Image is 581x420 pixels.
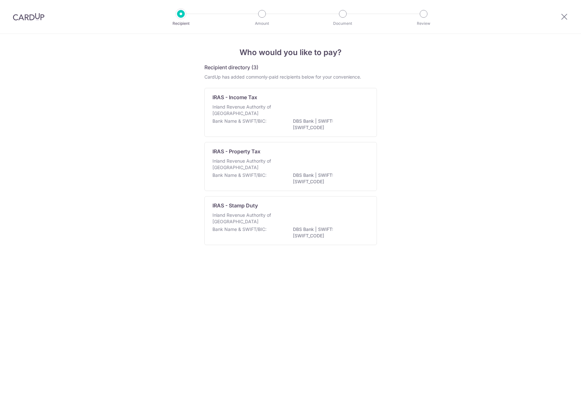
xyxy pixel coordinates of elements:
p: Inland Revenue Authority of [GEOGRAPHIC_DATA] [212,104,281,117]
p: Recipient [157,20,205,27]
p: DBS Bank | SWIFT: [SWIFT_CODE] [293,172,365,185]
p: IRAS - Property Tax [212,148,260,155]
p: DBS Bank | SWIFT: [SWIFT_CODE] [293,226,365,239]
p: Amount [238,20,286,27]
p: Inland Revenue Authority of [GEOGRAPHIC_DATA] [212,212,281,225]
p: IRAS - Stamp Duty [212,202,258,209]
p: Review [400,20,447,27]
h4: Who would you like to pay? [204,47,377,58]
h5: Recipient directory (3) [204,63,258,71]
div: CardUp has added commonly-paid recipients below for your convenience. [204,74,377,80]
p: Bank Name & SWIFT/BIC: [212,172,267,178]
p: DBS Bank | SWIFT: [SWIFT_CODE] [293,118,365,131]
p: Inland Revenue Authority of [GEOGRAPHIC_DATA] [212,158,281,171]
iframe: Opens a widget where you can find more information [540,401,575,417]
img: CardUp [13,13,44,21]
p: Bank Name & SWIFT/BIC: [212,118,267,124]
p: Bank Name & SWIFT/BIC: [212,226,267,233]
p: Document [319,20,367,27]
p: IRAS - Income Tax [212,93,257,101]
